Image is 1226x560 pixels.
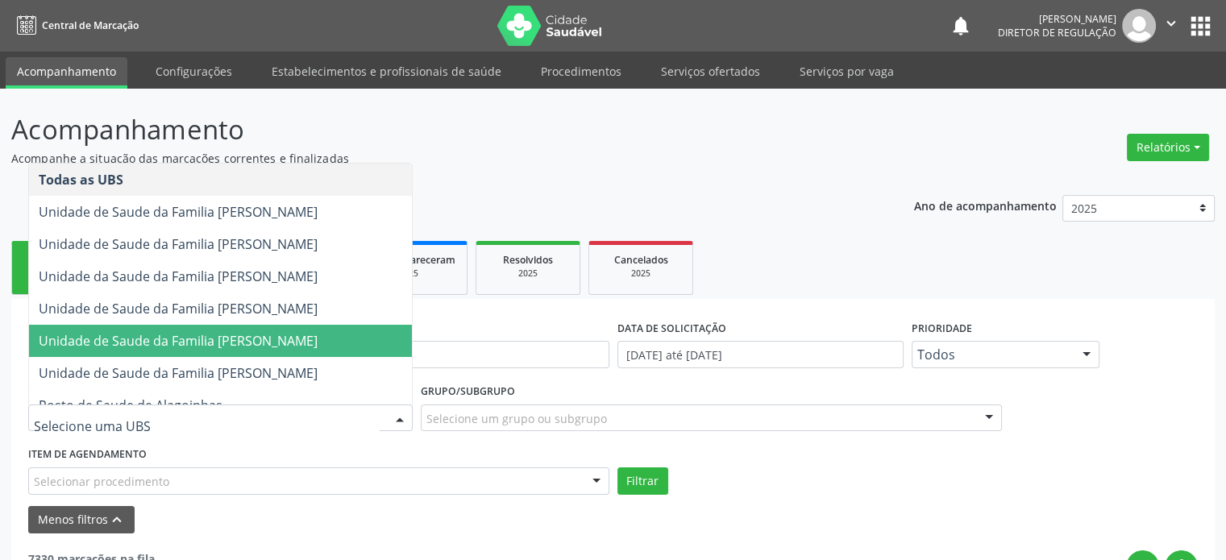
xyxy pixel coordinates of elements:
[11,12,139,39] a: Central de Marcação
[1187,12,1215,40] button: apps
[39,332,318,350] span: Unidade de Saude da Familia [PERSON_NAME]
[42,19,139,32] span: Central de Marcação
[39,171,123,189] span: Todas as UBS
[912,316,972,341] label: Prioridade
[28,506,135,534] button: Menos filtroskeyboard_arrow_up
[11,110,854,150] p: Acompanhamento
[917,346,1067,363] span: Todos
[34,473,169,490] span: Selecionar procedimento
[144,57,243,85] a: Configurações
[788,57,905,85] a: Serviços por vaga
[503,253,553,267] span: Resolvidos
[108,511,126,529] i: keyboard_arrow_up
[260,57,513,85] a: Estabelecimentos e profissionais de saúde
[421,380,515,404] label: Grupo/Subgrupo
[1127,134,1209,161] button: Relatórios
[1156,9,1187,43] button: 
[1162,15,1180,32] i: 
[28,442,147,467] label: Item de agendamento
[34,410,380,442] input: Selecione uma UBS
[650,57,771,85] a: Serviços ofertados
[601,268,681,280] div: 2025
[617,467,668,495] button: Filtrar
[530,57,633,85] a: Procedimentos
[39,203,318,221] span: Unidade de Saude da Familia [PERSON_NAME]
[617,341,904,368] input: Selecione um intervalo
[488,268,568,280] div: 2025
[1122,9,1156,43] img: img
[39,364,318,382] span: Unidade de Saude da Familia [PERSON_NAME]
[998,12,1116,26] div: [PERSON_NAME]
[39,268,318,285] span: Unidade da Saude da Familia [PERSON_NAME]
[23,272,104,284] div: Nova marcação
[39,300,318,317] span: Unidade de Saude da Familia [PERSON_NAME]
[614,253,668,267] span: Cancelados
[39,235,318,253] span: Unidade de Saude da Familia [PERSON_NAME]
[998,26,1116,39] span: Diretor de regulação
[11,150,854,167] p: Acompanhe a situação das marcações correntes e finalizadas
[39,396,222,414] span: Posto de Saude de Alagoinhas
[617,316,726,341] label: DATA DE SOLICITAÇÃO
[914,195,1057,215] p: Ano de acompanhamento
[426,410,607,427] span: Selecione um grupo ou subgrupo
[6,57,127,89] a: Acompanhamento
[950,15,972,37] button: notifications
